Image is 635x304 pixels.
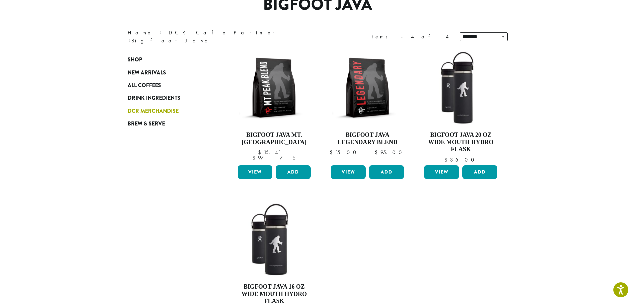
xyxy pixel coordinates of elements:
[444,156,450,163] span: $
[252,154,258,161] span: $
[128,120,165,128] span: Brew & Serve
[128,107,179,115] span: DCR Merchandise
[424,165,459,179] a: View
[330,149,359,156] bdi: 15.00
[252,154,296,161] bdi: 97.75
[159,26,162,37] span: ›
[128,105,208,117] a: DCR Merchandise
[128,81,161,90] span: All Coffees
[422,131,499,153] h4: Bigfoot Java 20 oz Wide Mouth Hydro Flask
[258,149,281,156] bdi: 15.41
[128,92,208,104] a: Drink Ingredients
[128,29,152,36] a: Home
[276,165,311,179] button: Add
[128,56,142,64] span: Shop
[422,49,499,163] a: Bigfoot Java 20 oz Wide Mouth Hydro Flask $35.00
[462,165,497,179] button: Add
[128,53,208,66] a: Shop
[128,117,208,130] a: Brew & Serve
[236,49,313,163] a: Bigfoot Java Mt. [GEOGRAPHIC_DATA]
[258,149,264,156] span: $
[128,94,180,102] span: Drink Ingredients
[329,131,406,146] h4: Bigfoot Java Legendary Blend
[236,201,312,278] img: LO2863-BFJ-Hydro-Flask-16oz-WM-wFlex-Sip-Lid-Black-300x300.jpg
[366,149,368,156] span: –
[236,49,312,126] img: BFJ_MtPeak_12oz-300x300.png
[128,79,208,92] a: All Coffees
[330,149,335,156] span: $
[422,49,499,126] img: LO2867-BFJ-Hydro-Flask-20oz-WM-wFlex-Sip-Lid-Black-300x300.jpg
[287,149,290,156] span: –
[329,49,406,126] img: BFJ_Legendary_12oz-300x300.png
[444,156,477,163] bdi: 35.00
[329,49,406,163] a: Bigfoot Java Legendary Blend
[128,34,131,45] span: ›
[238,165,273,179] a: View
[369,165,404,179] button: Add
[128,69,166,77] span: New Arrivals
[128,29,308,45] nav: Breadcrumb
[375,149,380,156] span: $
[169,29,279,36] a: DCR Cafe Partner
[375,149,405,156] bdi: 95.00
[331,165,366,179] a: View
[364,33,450,41] div: Items 1-4 of 4
[236,131,313,146] h4: Bigfoot Java Mt. [GEOGRAPHIC_DATA]
[128,66,208,79] a: New Arrivals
